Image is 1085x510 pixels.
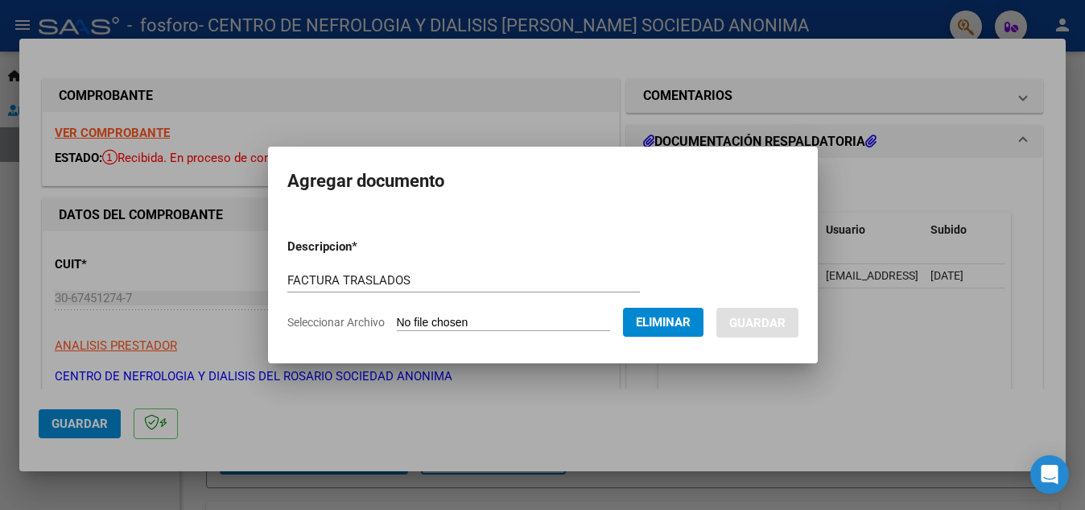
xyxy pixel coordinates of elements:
[287,238,441,256] p: Descripcion
[287,166,798,197] h2: Agregar documento
[729,316,786,330] span: Guardar
[636,315,691,330] span: Eliminar
[716,308,798,338] button: Guardar
[1030,455,1069,494] div: Open Intercom Messenger
[287,316,385,329] span: Seleccionar Archivo
[623,308,703,337] button: Eliminar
